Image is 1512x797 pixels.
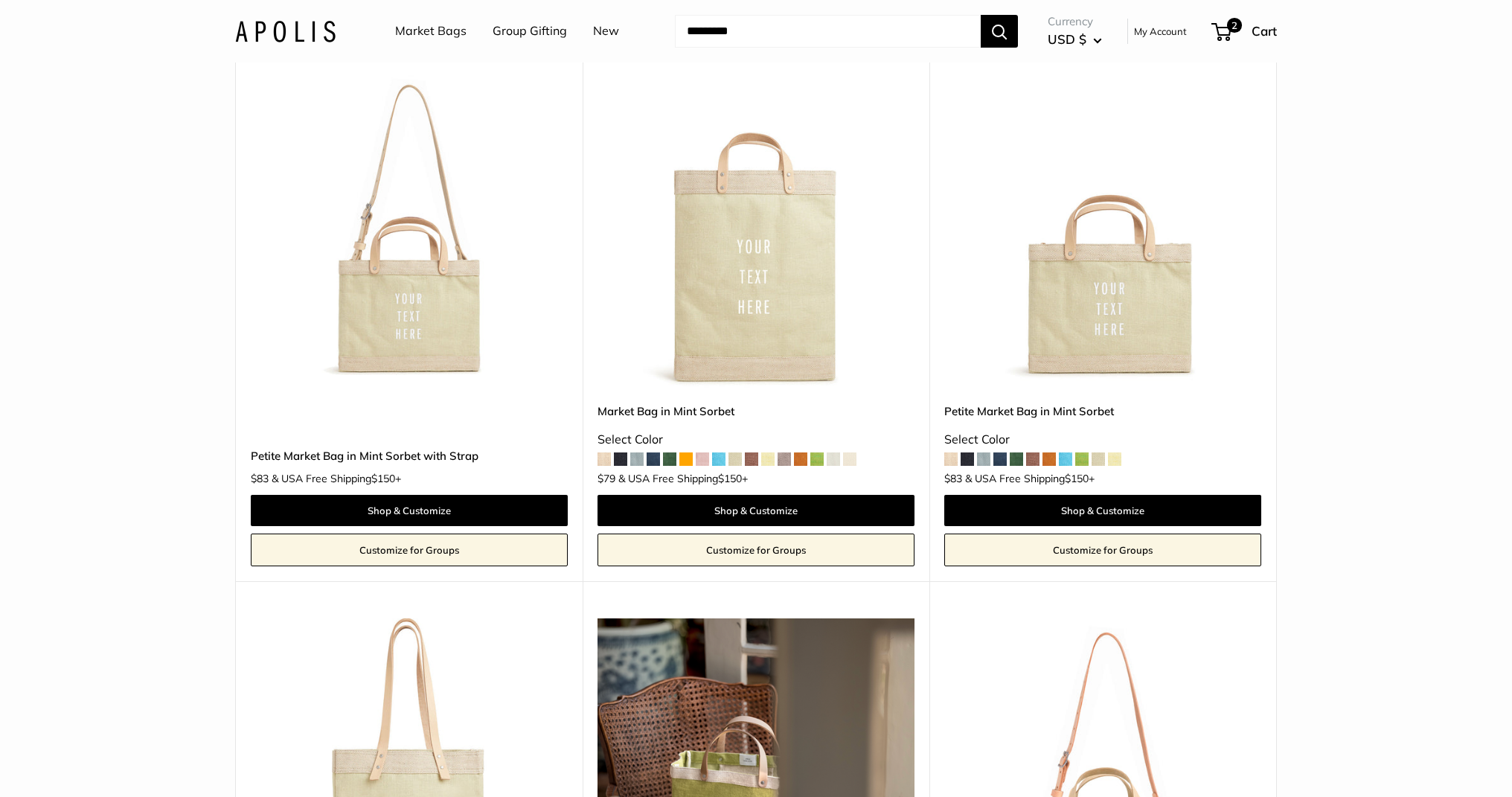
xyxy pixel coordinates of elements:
img: Apolis [235,20,336,42]
a: My Account [1134,22,1187,40]
div: Select Color [944,429,1261,451]
a: Market Bag in Mint Sorbet [598,403,914,420]
img: Market Bag in Mint Sorbet [598,71,914,388]
a: Shop & Customize [944,495,1261,526]
a: Petite Market Bag in Mint Sorbet [944,403,1261,420]
span: USD $ [1048,31,1086,47]
img: Petite Market Bag in Mint Sorbet with Strap [251,71,568,388]
a: Petite Market Bag in Mint Sorbet with Strap [251,447,568,464]
span: $150 [371,472,395,485]
span: $83 [944,472,962,485]
span: Cart [1252,23,1277,39]
a: Customize for Groups [251,534,568,566]
a: Customize for Groups [598,534,914,566]
span: $150 [718,472,742,485]
a: Customize for Groups [944,534,1261,566]
a: Petite Market Bag in Mint SorbetPetite Market Bag in Mint Sorbet [944,71,1261,388]
a: Group Gifting [493,20,567,42]
button: Search [981,15,1018,48]
div: Select Color [598,429,914,451]
a: Shop & Customize [598,495,914,526]
button: USD $ [1048,28,1102,51]
a: 2 Cart [1213,19,1277,43]
span: $83 [251,472,269,485]
a: Market Bag in Mint SorbetMarket Bag in Mint Sorbet [598,71,914,388]
span: & USA Free Shipping + [272,473,401,484]
span: 2 [1227,18,1242,33]
span: $79 [598,472,615,485]
span: & USA Free Shipping + [965,473,1095,484]
span: Currency [1048,11,1102,32]
span: $150 [1065,472,1089,485]
input: Search... [675,15,981,48]
a: Market Bags [395,20,467,42]
a: New [593,20,619,42]
img: Petite Market Bag in Mint Sorbet [944,71,1261,388]
span: & USA Free Shipping + [618,473,748,484]
a: Shop & Customize [251,495,568,526]
a: Petite Market Bag in Mint Sorbet with StrapPetite Market Bag in Mint Sorbet with Strap [251,71,568,388]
